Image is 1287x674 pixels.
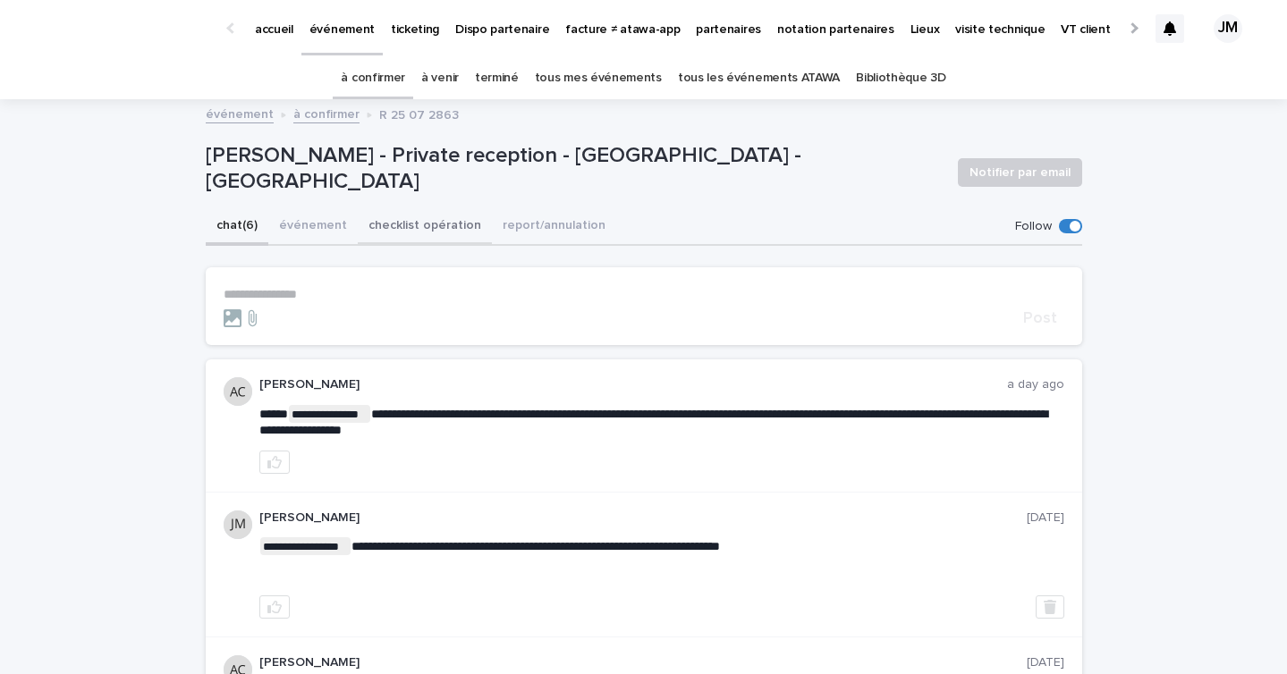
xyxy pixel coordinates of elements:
[293,103,360,123] a: à confirmer
[535,57,662,99] a: tous mes événements
[1016,310,1064,326] button: Post
[856,57,945,99] a: Bibliothèque 3D
[259,510,1027,526] p: [PERSON_NAME]
[259,451,290,474] button: like this post
[259,655,1027,670] p: [PERSON_NAME]
[259,377,1007,392] p: [PERSON_NAME]
[1015,219,1052,234] p: Follow
[268,208,358,246] button: événement
[206,103,274,123] a: événement
[1036,595,1064,619] button: Delete post
[958,158,1082,187] button: Notifier par email
[1027,655,1064,670] p: [DATE]
[421,57,459,99] a: à venir
[1027,510,1064,526] p: [DATE]
[1023,310,1057,326] span: Post
[492,208,616,246] button: report/annulation
[36,11,209,46] img: Ls34BcGeRexTGTNfXpUC
[206,143,944,195] p: [PERSON_NAME] - Private reception - [GEOGRAPHIC_DATA] - [GEOGRAPHIC_DATA]
[969,164,1071,181] span: Notifier par email
[206,208,268,246] button: chat (6)
[1007,377,1064,392] p: a day ago
[678,57,840,99] a: tous les événements ATAWA
[341,57,405,99] a: à confirmer
[259,595,290,619] button: like this post
[1214,14,1242,43] div: JM
[475,57,519,99] a: terminé
[379,104,459,123] p: R 25 07 2863
[358,208,492,246] button: checklist opération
